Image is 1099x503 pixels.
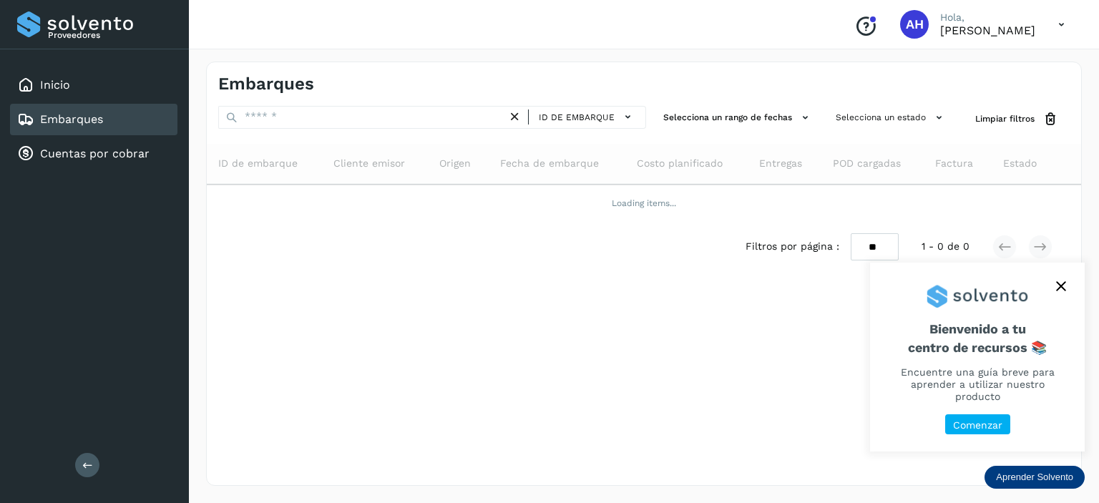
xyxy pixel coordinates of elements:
[759,156,802,171] span: Entregas
[940,24,1035,37] p: AZUCENA HERNANDEZ LOPEZ
[40,147,150,160] a: Cuentas por cobrar
[637,156,723,171] span: Costo planificado
[534,107,640,127] button: ID de embarque
[975,112,1035,125] span: Limpiar filtros
[887,340,1068,356] p: centro de recursos 📚
[964,106,1070,132] button: Limpiar filtros
[10,138,177,170] div: Cuentas por cobrar
[1003,156,1037,171] span: Estado
[439,156,471,171] span: Origen
[10,69,177,101] div: Inicio
[207,185,1081,222] td: Loading items...
[996,472,1073,483] p: Aprender Solvento
[40,78,70,92] a: Inicio
[10,104,177,135] div: Embarques
[985,466,1085,489] div: Aprender Solvento
[1050,275,1072,297] button: close,
[539,111,615,124] span: ID de embarque
[940,11,1035,24] p: Hola,
[833,156,901,171] span: POD cargadas
[830,106,952,130] button: Selecciona un estado
[746,239,839,254] span: Filtros por página :
[218,156,298,171] span: ID de embarque
[500,156,599,171] span: Fecha de embarque
[40,112,103,126] a: Embarques
[333,156,405,171] span: Cliente emisor
[218,74,314,94] h4: Embarques
[658,106,819,130] button: Selecciona un rango de fechas
[48,30,172,40] p: Proveedores
[935,156,973,171] span: Factura
[953,419,1002,431] p: Comenzar
[870,263,1085,451] div: Aprender Solvento
[887,366,1068,402] p: Encuentre una guía breve para aprender a utilizar nuestro producto
[887,321,1068,355] span: Bienvenido a tu
[922,239,969,254] span: 1 - 0 de 0
[945,414,1010,435] button: Comenzar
